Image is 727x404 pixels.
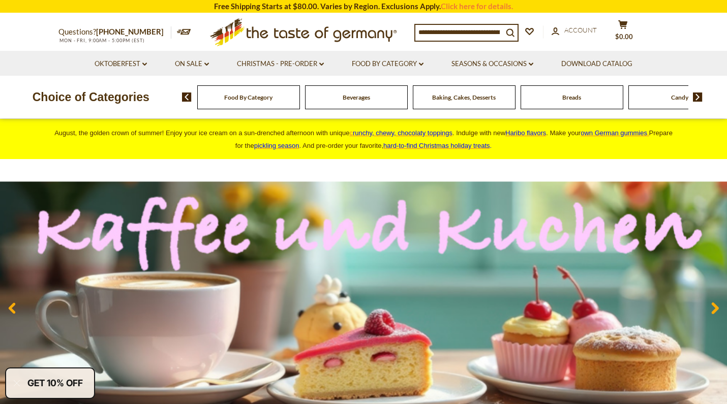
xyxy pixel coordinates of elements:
[95,58,147,70] a: Oktoberfest
[353,129,452,137] span: runchy, chewy, chocolaty toppings
[254,142,299,149] a: pickling season
[608,20,638,45] button: $0.00
[58,25,171,39] p: Questions?
[383,142,490,149] a: hard-to-find Christmas holiday treats
[505,129,546,137] a: Haribo flavors
[564,26,597,34] span: Account
[561,58,632,70] a: Download Catalog
[432,94,496,101] a: Baking, Cakes, Desserts
[562,94,581,101] a: Breads
[349,129,452,137] a: crunchy, chewy, chocolaty toppings
[615,33,633,41] span: $0.00
[552,25,597,36] a: Account
[58,38,145,43] span: MON - FRI, 9:00AM - 5:00PM (EST)
[451,58,533,70] a: Seasons & Occasions
[343,94,370,101] a: Beverages
[96,27,164,36] a: [PHONE_NUMBER]
[671,94,688,101] a: Candy
[693,92,703,102] img: next arrow
[352,58,423,70] a: Food By Category
[581,129,647,137] span: own German gummies
[581,129,649,137] a: own German gummies.
[175,58,209,70] a: On Sale
[383,142,492,149] span: .
[54,129,673,149] span: August, the golden crown of summer! Enjoy your ice cream on a sun-drenched afternoon with unique ...
[441,2,513,11] a: Click here for details.
[237,58,324,70] a: Christmas - PRE-ORDER
[182,92,192,102] img: previous arrow
[224,94,272,101] a: Food By Category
